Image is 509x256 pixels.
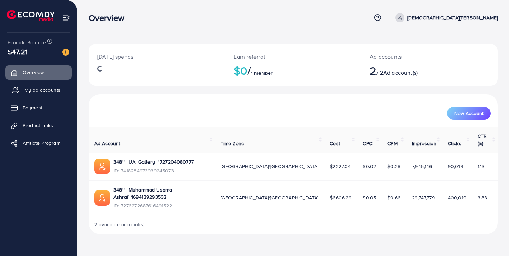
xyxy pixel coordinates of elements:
[113,186,209,201] a: 34811_Muhammad Usama Ashraf_1694139293532
[94,159,110,174] img: ic-ads-acc.e4c84228.svg
[5,83,72,97] a: My ad accounts
[330,163,351,170] span: $2227.04
[234,64,353,77] h2: $0
[412,163,432,170] span: 7,945,146
[23,140,60,147] span: Affiliate Program
[387,163,400,170] span: $0.28
[221,163,319,170] span: [GEOGRAPHIC_DATA]/[GEOGRAPHIC_DATA]
[448,163,463,170] span: 90,019
[24,86,60,93] span: My ad accounts
[392,13,498,22] a: [DEMOGRAPHIC_DATA][PERSON_NAME]
[5,65,72,79] a: Overview
[363,194,376,201] span: $0.05
[97,52,217,61] p: [DATE] spends
[23,69,44,76] span: Overview
[330,140,340,147] span: Cost
[363,140,372,147] span: CPC
[370,64,455,77] h2: / 2
[113,167,194,174] span: ID: 7418284973939245073
[330,194,351,201] span: $6606.29
[478,194,487,201] span: 3.83
[478,163,485,170] span: 1.13
[407,13,498,22] p: [DEMOGRAPHIC_DATA][PERSON_NAME]
[448,194,466,201] span: 400,019
[251,69,273,76] span: 1 member
[387,194,400,201] span: $0.66
[94,140,121,147] span: Ad Account
[23,104,42,111] span: Payment
[62,13,70,22] img: menu
[247,62,251,79] span: /
[448,140,461,147] span: Clicks
[412,140,437,147] span: Impression
[113,202,209,209] span: ID: 7276272687616491522
[94,221,145,228] span: 2 available account(s)
[454,111,484,116] span: New Account
[5,101,72,115] a: Payment
[5,136,72,150] a: Affiliate Program
[234,52,353,61] p: Earn referral
[387,140,397,147] span: CPM
[370,62,376,79] span: 2
[8,46,28,57] span: $47.21
[478,132,487,147] span: CTR (%)
[363,163,376,170] span: $0.02
[221,194,319,201] span: [GEOGRAPHIC_DATA]/[GEOGRAPHIC_DATA]
[447,107,491,120] button: New Account
[383,69,418,76] span: Ad account(s)
[113,158,194,165] a: 34811_UA. Gallery_1727204080777
[62,49,69,56] img: image
[370,52,455,61] p: Ad accounts
[8,39,46,46] span: Ecomdy Balance
[412,194,435,201] span: 29,747,779
[94,190,110,206] img: ic-ads-acc.e4c84228.svg
[7,10,55,21] img: logo
[221,140,244,147] span: Time Zone
[5,118,72,132] a: Product Links
[23,122,53,129] span: Product Links
[89,13,130,23] h3: Overview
